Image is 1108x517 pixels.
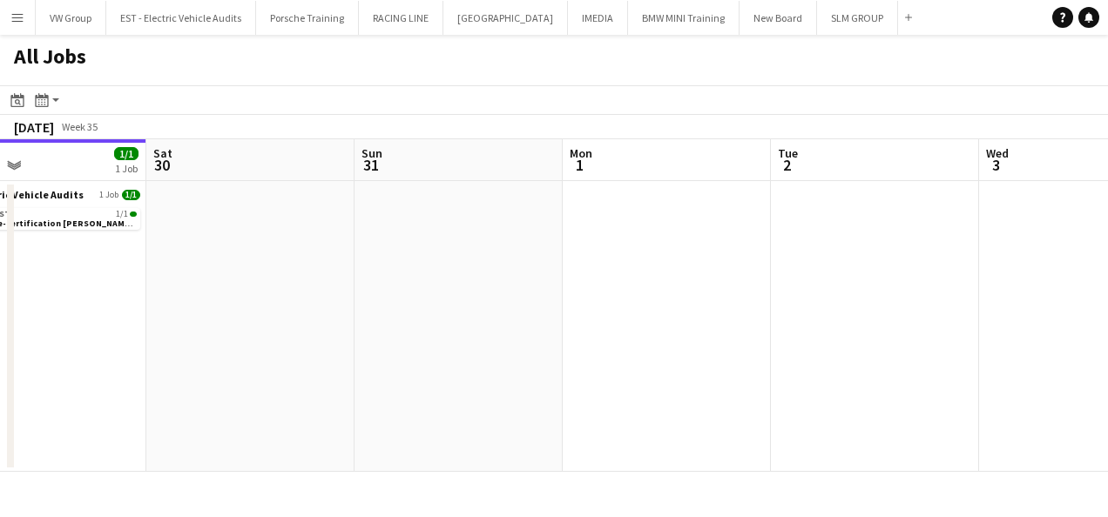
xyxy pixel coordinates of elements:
[568,1,628,35] button: IMEDIA
[36,1,106,35] button: VW Group
[359,1,443,35] button: RACING LINE
[740,1,817,35] button: New Board
[817,1,898,35] button: SLM GROUP
[443,1,568,35] button: [GEOGRAPHIC_DATA]
[628,1,740,35] button: BMW MINI Training
[256,1,359,35] button: Porsche Training
[57,120,101,133] span: Week 35
[106,1,256,35] button: EST - Electric Vehicle Audits
[14,118,54,136] div: [DATE]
